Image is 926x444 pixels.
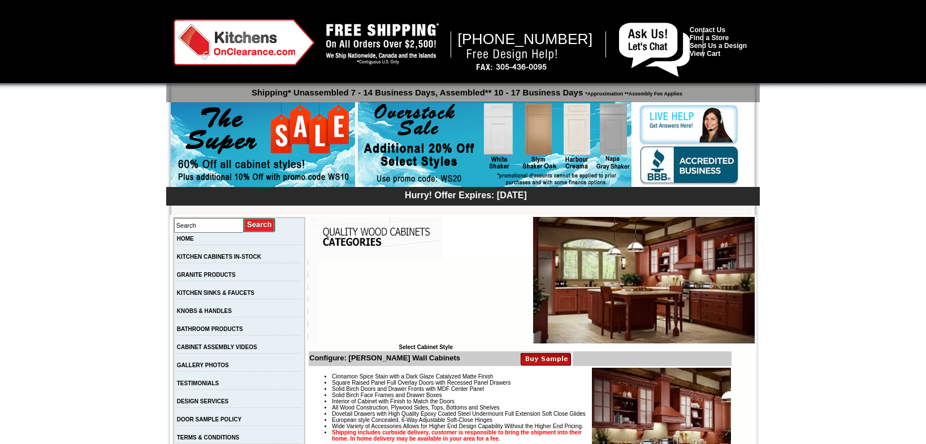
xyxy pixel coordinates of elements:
[177,398,229,404] a: DESIGN SERVICES
[177,434,240,441] a: TERMS & CONDITIONS
[177,308,232,314] a: KNOBS & HANDLES
[172,82,760,97] p: Shipping* Unassembled 7 - 14 Business Days, Assembled** 10 - 17 Business Days
[533,217,755,343] img: Catalina Glaze
[399,344,453,350] b: Select Cabinet Style
[309,354,460,362] b: Configure: [PERSON_NAME] Wall Cabinets
[172,189,760,201] div: Hurry! Offer Expires: [DATE]
[332,392,442,398] span: Solid Birch Face Frames and Drawer Boxes
[177,272,236,278] a: GRANITE PRODUCTS
[332,423,583,429] span: Wide Variety of Accessories Allows for Higher End Design Capability Without the Higher End Pricing.
[177,416,241,423] a: DOOR SAMPLE POLICY
[177,326,243,332] a: BATHROOM PRODUCTS
[177,362,229,368] a: GALLERY PHOTOS
[332,411,586,417] span: Dovetail Drawers with High Quality Epoxy Coated Steel Undermount Full Extension Soft Close Glides
[332,373,493,380] span: Cinnamon Spice Stain with a Dark Glaze Catalyzed Matte Finish
[174,19,315,66] img: Kitchens on Clearance Logo
[332,398,455,404] span: Interior of Cabinet with Finish to Match the Doors
[332,429,582,442] strong: Shipping includes curbside delivery, customer is responsible to bring the shipment into their hom...
[332,380,510,386] span: Square Raised Panel Full Overlay Doors with Recessed Panel Drawers
[177,236,194,242] a: HOME
[690,42,747,50] a: Send Us a Design
[332,386,484,392] span: Solid Birch Doors and Drawer Fronts with MDF Center Panel
[177,254,261,260] a: KITCHEN CABINETS IN-STOCK
[690,26,725,34] a: Contact Us
[244,217,276,233] input: Submit
[177,344,257,350] a: CABINET ASSEMBLY VIDEOS
[177,290,254,296] a: KITCHEN SINKS & FAUCETS
[690,50,720,58] a: View Cart
[458,31,593,47] span: [PHONE_NUMBER]
[690,34,729,42] a: Find a Store
[318,259,533,344] iframe: Browser incompatible
[177,380,219,386] a: TESTIMONIALS
[332,417,492,423] span: European style Concealed, 6-Way Adjustable Soft-Close Hinges
[583,88,682,97] span: *Approximation **Assembly Fee Applies
[332,404,499,411] span: All Wood Construction, Plywood Sides, Tops, Bottoms and Shelves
